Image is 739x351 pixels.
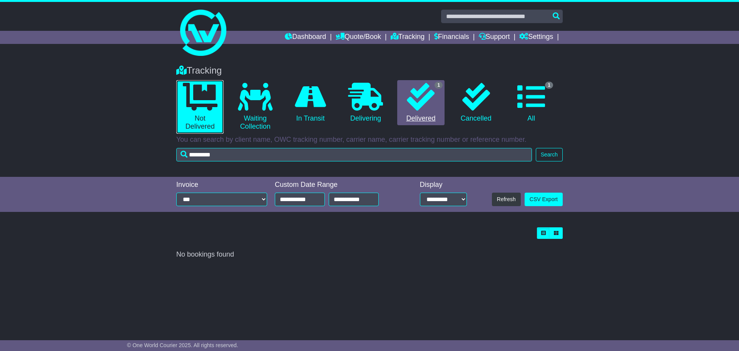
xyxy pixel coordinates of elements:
div: Invoice [176,181,267,189]
span: © One World Courier 2025. All rights reserved. [127,342,238,348]
a: Dashboard [285,31,326,44]
a: CSV Export [525,193,563,206]
a: Cancelled [452,80,500,126]
a: Not Delivered [176,80,224,134]
span: 1 [545,82,553,89]
span: 1 [435,82,443,89]
a: 1 All [508,80,555,126]
a: In Transit [287,80,334,126]
a: Settings [519,31,553,44]
a: 1 Delivered [397,80,445,126]
a: Delivering [342,80,389,126]
a: Quote/Book [336,31,381,44]
a: Financials [434,31,469,44]
p: You can search by client name, OWC tracking number, carrier name, carrier tracking number or refe... [176,136,563,144]
a: Waiting Collection [231,80,279,134]
button: Search [536,148,563,161]
button: Refresh [492,193,521,206]
div: Tracking [172,65,567,76]
a: Tracking [391,31,425,44]
div: No bookings found [176,250,563,259]
div: Custom Date Range [275,181,398,189]
div: Display [420,181,467,189]
a: Support [479,31,510,44]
